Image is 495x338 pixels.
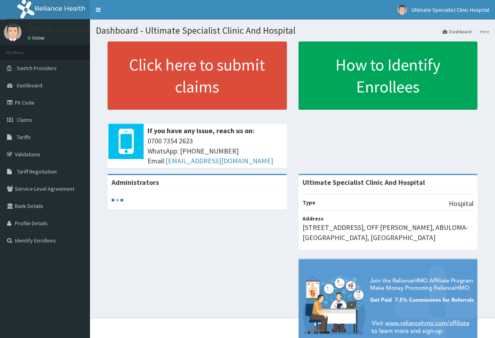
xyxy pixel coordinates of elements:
[112,178,159,187] b: Administrators
[17,116,32,123] span: Claims
[112,194,123,206] svg: audio-loading
[108,42,287,110] a: Click here to submit claims
[302,215,324,222] b: Address
[148,136,283,166] span: 0700 7354 2623 WhatsApp: [PHONE_NUMBER] Email:
[299,42,478,110] a: How to Identify Enrollees
[166,156,273,165] a: [EMAIL_ADDRESS][DOMAIN_NAME]
[17,82,42,89] span: Dashboard
[449,199,473,209] p: Hospital
[17,134,31,141] span: Tariffs
[27,25,131,33] p: Ultimate Specialist Clinic Hospital
[17,168,57,175] span: Tariff Negotiation
[96,25,489,36] h1: Dashboard - Ultimate Specialist Clinic And Hospital
[397,5,407,15] img: User Image
[27,35,46,41] a: Online
[302,199,315,206] b: Type
[302,222,474,242] p: [STREET_ADDRESS], OFF [PERSON_NAME], ABULOMA-[GEOGRAPHIC_DATA], [GEOGRAPHIC_DATA]
[412,6,489,13] span: Ultimate Specialist Clinic Hospital
[17,65,57,72] span: Switch Providers
[148,126,254,135] b: If you have any issue, reach us on:
[443,28,472,35] a: Dashboard
[472,28,489,35] li: Here
[302,178,425,187] strong: Ultimate Specialist Clinic And Hospital
[4,23,22,41] img: User Image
